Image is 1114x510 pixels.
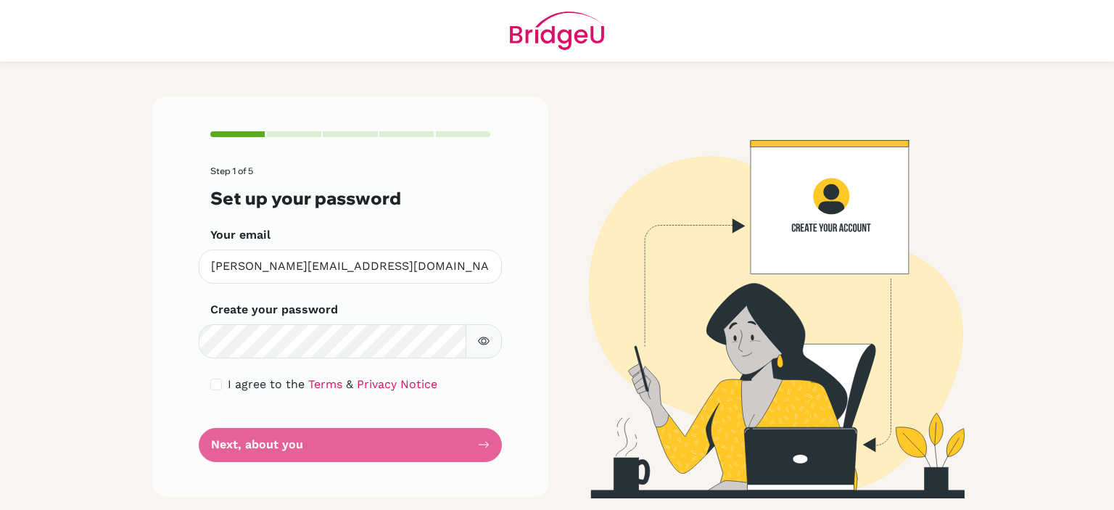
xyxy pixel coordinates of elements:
[210,301,338,318] label: Create your password
[308,377,342,391] a: Terms
[199,250,502,284] input: Insert your email*
[210,165,253,176] span: Step 1 of 5
[228,377,305,391] span: I agree to the
[210,188,490,209] h3: Set up your password
[210,226,271,244] label: Your email
[357,377,437,391] a: Privacy Notice
[346,377,353,391] span: &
